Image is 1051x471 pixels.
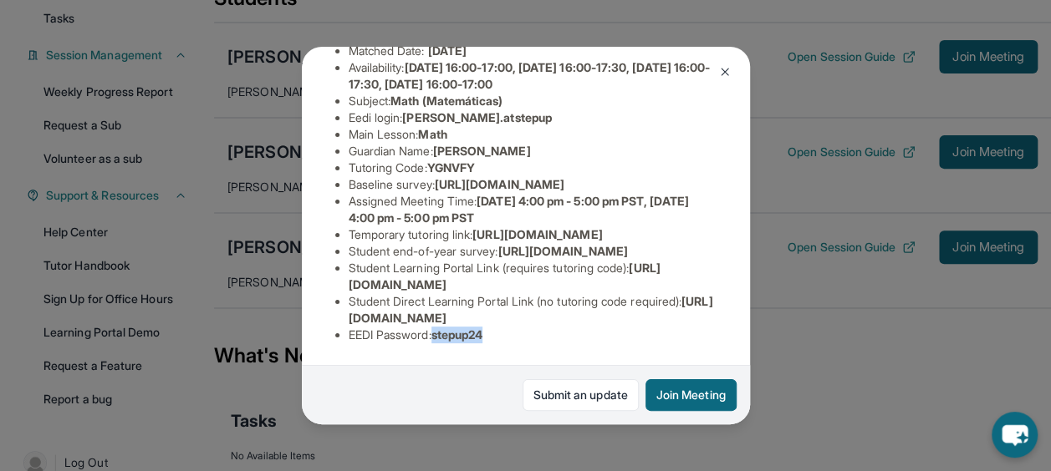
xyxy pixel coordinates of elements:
[992,412,1038,458] button: chat-button
[349,176,717,193] li: Baseline survey :
[349,126,717,143] li: Main Lesson :
[718,65,732,78] img: Close Icon
[427,160,475,175] span: YGNVFY
[428,43,467,58] span: [DATE]
[349,43,717,59] li: Matched Date:
[402,110,552,124] span: [PERSON_NAME].atstepup
[349,59,717,93] li: Availability:
[418,127,446,141] span: Math
[645,379,737,411] button: Join Meeting
[349,160,717,176] li: Tutoring Code :
[472,227,602,241] span: [URL][DOMAIN_NAME]
[497,244,627,258] span: [URL][DOMAIN_NAME]
[349,226,717,243] li: Temporary tutoring link :
[431,327,483,342] span: stepup24
[349,243,717,260] li: Student end-of-year survey :
[435,177,564,191] span: [URL][DOMAIN_NAME]
[349,293,717,327] li: Student Direct Learning Portal Link (no tutoring code required) :
[523,379,639,411] a: Submit an update
[349,194,689,225] span: [DATE] 4:00 pm - 5:00 pm PST, [DATE] 4:00 pm - 5:00 pm PST
[349,193,717,226] li: Assigned Meeting Time :
[349,260,717,293] li: Student Learning Portal Link (requires tutoring code) :
[349,143,717,160] li: Guardian Name :
[349,60,711,91] span: [DATE] 16:00-17:00, [DATE] 16:00-17:30, [DATE] 16:00-17:30, [DATE] 16:00-17:00
[349,327,717,343] li: EEDI Password :
[433,144,531,158] span: [PERSON_NAME]
[349,93,717,109] li: Subject :
[390,94,503,108] span: Math (Matemáticas)
[349,109,717,126] li: Eedi login :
